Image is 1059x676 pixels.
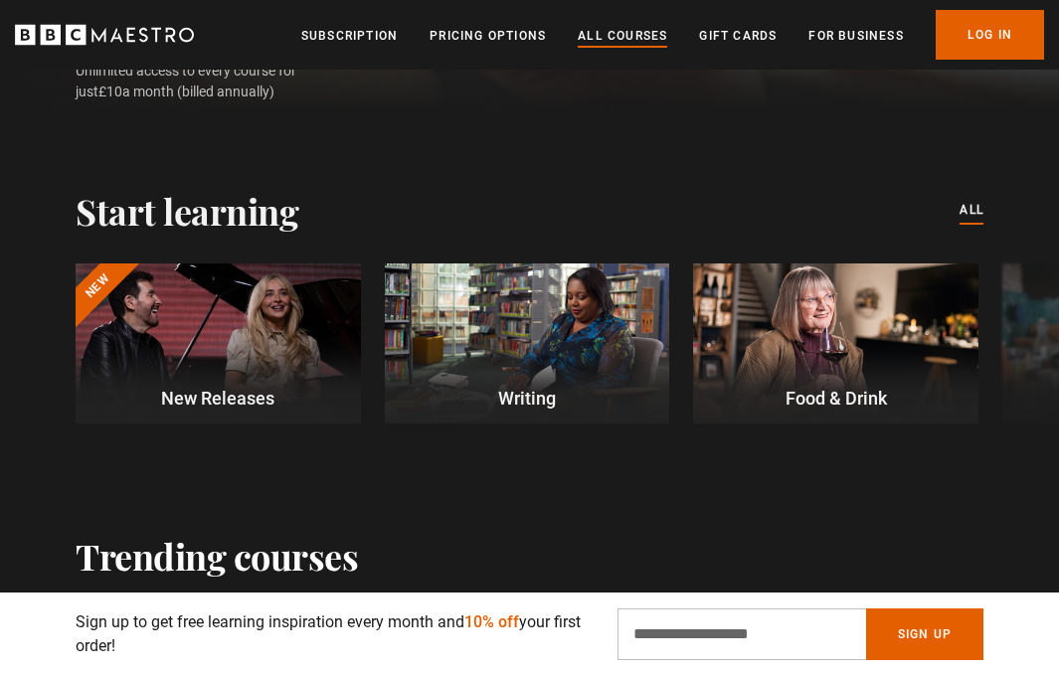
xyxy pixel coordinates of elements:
[866,608,983,660] button: Sign Up
[76,61,344,102] span: Unlimited access to every course for just a month (billed annually)
[699,26,777,46] a: Gift Cards
[98,84,122,99] span: £10
[15,20,194,50] svg: BBC Maestro
[578,26,667,46] a: All Courses
[76,385,361,412] p: New Releases
[76,610,594,658] p: Sign up to get free learning inspiration every month and your first order!
[385,263,670,423] a: Writing
[76,190,298,232] h2: Start learning
[693,385,978,412] p: Food & Drink
[936,10,1044,60] a: Log In
[808,26,903,46] a: For business
[385,385,670,412] p: Writing
[76,263,361,423] a: New New Releases
[960,200,983,222] a: All
[76,535,358,577] h2: Trending courses
[301,10,1044,60] nav: Primary
[430,26,546,46] a: Pricing Options
[464,612,519,631] span: 10% off
[301,26,398,46] a: Subscription
[693,263,978,423] a: Food & Drink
